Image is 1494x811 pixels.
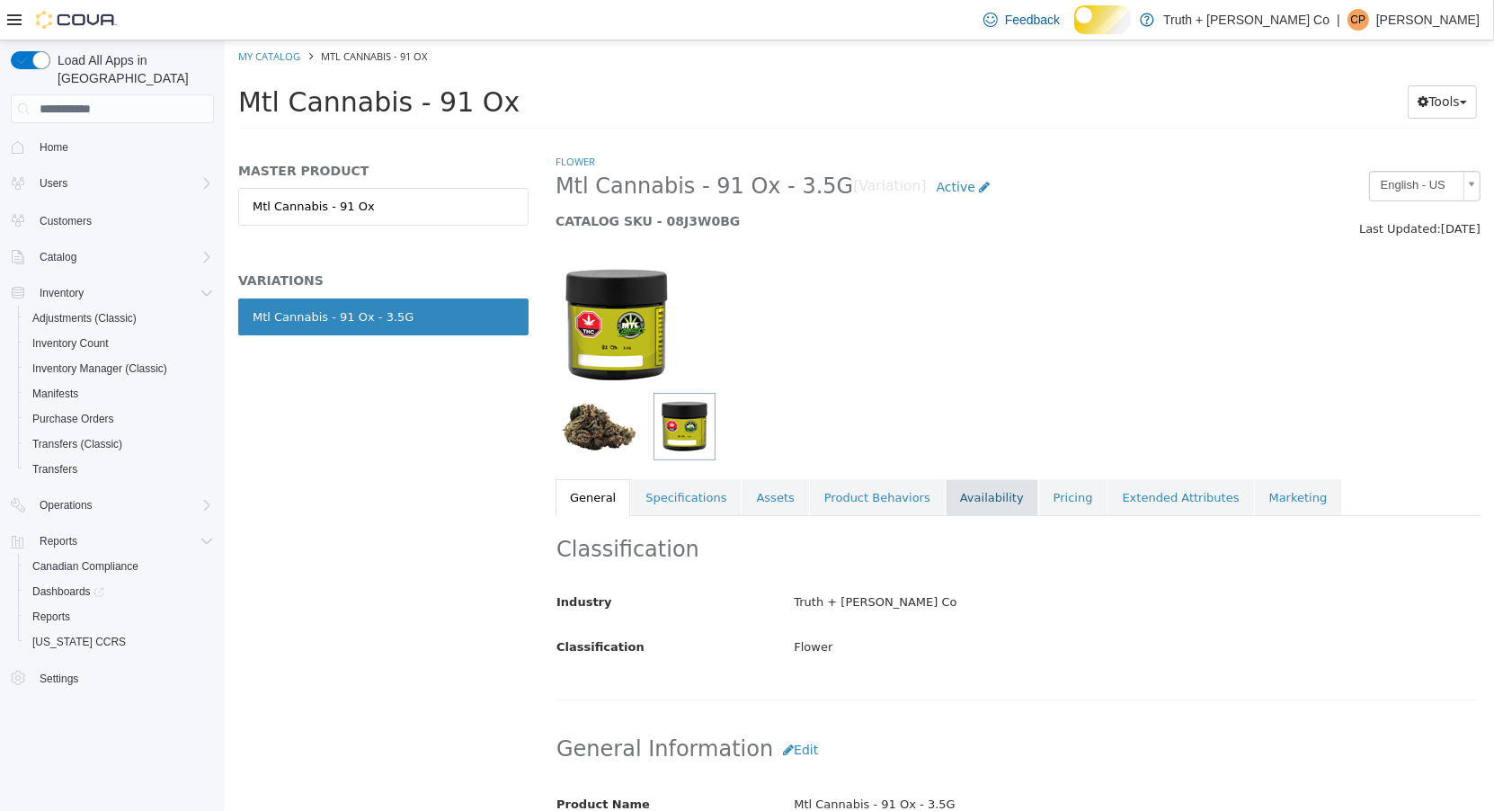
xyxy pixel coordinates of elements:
span: CP [1351,9,1366,31]
span: Adjustments (Classic) [32,311,137,325]
span: Load All Apps in [GEOGRAPHIC_DATA] [50,51,214,87]
input: Dark Mode [1074,5,1131,33]
span: Product Name [332,757,425,771]
a: Dashboards [25,581,111,602]
a: Mtl Cannabis - 91 Ox [13,147,304,185]
span: Transfers (Classic) [32,437,122,451]
span: Washington CCRS [25,631,214,653]
span: Inventory Count [32,336,109,351]
span: Dark Mode [1074,34,1075,35]
button: Inventory [4,281,221,306]
button: Operations [4,493,221,518]
a: Home [32,137,76,158]
a: Assets [517,439,583,477]
a: [US_STATE] CCRS [25,631,133,653]
a: Transfers (Classic) [25,433,129,455]
a: Settings [32,668,85,690]
span: Users [32,173,214,194]
a: Customers [32,210,99,232]
span: Classification [332,600,420,613]
span: Purchase Orders [32,412,114,426]
a: Canadian Compliance [25,556,146,577]
span: Transfers [25,459,214,480]
span: Mtl Cannabis - 91 Ox [96,9,202,22]
span: Home [40,140,68,155]
img: 150 [331,218,453,352]
a: Manifests [25,383,85,405]
span: Feedback [1005,11,1060,29]
button: Transfers (Classic) [18,432,221,457]
div: Flower [556,592,1268,623]
button: Transfers [18,457,221,482]
a: Feedback [976,2,1067,38]
a: Transfers [25,459,84,480]
span: Inventory Manager (Classic) [32,361,167,376]
p: | [1337,9,1340,31]
h5: VARIATIONS [13,232,304,248]
span: Reports [25,606,214,628]
span: Operations [40,498,93,512]
span: Reports [32,610,70,624]
div: Truth + [PERSON_NAME] Co [556,547,1268,578]
button: Canadian Compliance [18,554,221,579]
span: Customers [40,214,92,228]
h5: CATALOG SKU - 08J3W0BG [331,173,1018,189]
a: Inventory Count [25,333,116,354]
button: Edit [548,693,603,726]
span: Dashboards [32,584,104,599]
a: Marketing [1030,439,1117,477]
span: Canadian Compliance [25,556,214,577]
span: [DATE] [1216,182,1256,195]
span: Last Updated: [1134,182,1216,195]
a: Inventory Manager (Classic) [25,358,174,379]
button: Reports [32,530,84,552]
span: Mtl Cannabis - 91 Ox [13,46,295,77]
span: Reports [32,530,214,552]
span: Transfers [32,462,77,477]
a: General [331,439,405,477]
h5: MASTER PRODUCT [13,122,304,138]
button: Home [4,134,221,160]
h2: General Information [332,693,1255,726]
span: Inventory Manager (Classic) [25,358,214,379]
span: Purchase Orders [25,408,214,430]
p: [PERSON_NAME] [1376,9,1480,31]
a: English - US [1144,130,1256,161]
div: Mtl Cannabis - 91 Ox - 3.5G [556,749,1268,780]
span: Transfers (Classic) [25,433,214,455]
a: Adjustments (Classic) [25,307,144,329]
nav: Complex example [11,127,214,738]
button: Users [4,171,221,196]
span: Inventory [40,286,84,300]
button: Manifests [18,381,221,406]
div: Cindy Pendergast [1347,9,1369,31]
span: Industry [332,555,387,568]
button: Operations [32,495,100,516]
span: Catalog [32,246,214,268]
small: [Variation] [628,139,701,154]
button: Tools [1183,45,1252,78]
span: Home [32,136,214,158]
button: Reports [4,529,221,554]
span: Dashboards [25,581,214,602]
button: Adjustments (Classic) [18,306,221,331]
span: Catalog [40,250,76,264]
a: Purchase Orders [25,408,121,430]
a: My Catalog [13,9,76,22]
div: Mtl Cannabis - 91 Ox - 3.5G [28,268,189,286]
span: Reports [40,534,77,548]
span: Customers [32,209,214,231]
p: Truth + [PERSON_NAME] Co [1163,9,1329,31]
span: Settings [40,672,78,686]
button: [US_STATE] CCRS [18,629,221,655]
span: Inventory Count [25,333,214,354]
span: Manifests [32,387,78,401]
img: Cova [36,11,117,29]
button: Inventory Count [18,331,221,356]
span: Adjustments (Classic) [25,307,214,329]
a: Availability [721,439,814,477]
button: Purchase Orders [18,406,221,432]
h2: Classification [332,495,1255,523]
span: Operations [32,495,214,516]
a: Product Behaviors [585,439,720,477]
